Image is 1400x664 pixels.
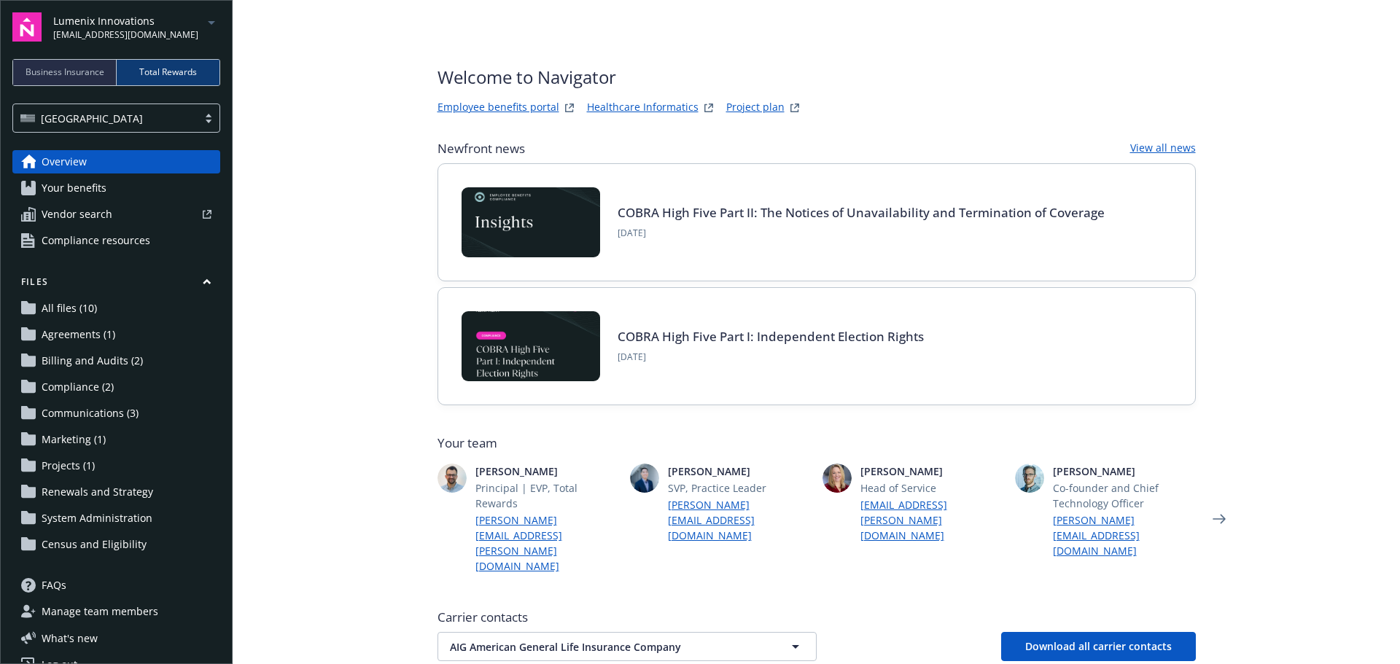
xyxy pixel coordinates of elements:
span: AIG American General Life Insurance Company [450,639,753,655]
span: Overview [42,150,87,173]
span: [PERSON_NAME] [860,464,1003,479]
img: photo [822,464,852,493]
a: [PERSON_NAME][EMAIL_ADDRESS][DOMAIN_NAME] [1053,512,1196,558]
a: Marketing (1) [12,428,220,451]
a: System Administration [12,507,220,530]
span: Agreements (1) [42,323,115,346]
span: SVP, Practice Leader [668,480,811,496]
a: Next [1207,507,1231,531]
span: [GEOGRAPHIC_DATA] [20,111,190,126]
img: photo [437,464,467,493]
span: Communications (3) [42,402,139,425]
span: [DATE] [618,351,924,364]
span: Compliance (2) [42,375,114,399]
span: Principal | EVP, Total Rewards [475,480,618,511]
button: What's new [12,630,121,646]
span: Carrier contacts [437,609,1196,626]
a: Agreements (1) [12,323,220,346]
a: springbukWebsite [700,99,717,117]
a: Renewals and Strategy [12,480,220,504]
a: [EMAIL_ADDRESS][PERSON_NAME][DOMAIN_NAME] [860,497,1003,543]
button: Download all carrier contacts [1001,632,1196,661]
span: Your team [437,434,1196,452]
span: Newfront news [437,140,525,157]
span: Lumenix Innovations [53,13,198,28]
a: Compliance (2) [12,375,220,399]
span: [PERSON_NAME] [1053,464,1196,479]
span: [PERSON_NAME] [668,464,811,479]
button: AIG American General Life Insurance Company [437,632,817,661]
a: View all news [1130,140,1196,157]
button: Lumenix Innovations[EMAIL_ADDRESS][DOMAIN_NAME]arrowDropDown [53,12,220,42]
span: Download all carrier contacts [1025,639,1172,653]
a: FAQs [12,574,220,597]
span: Compliance resources [42,229,150,252]
a: All files (10) [12,297,220,320]
span: Head of Service [860,480,1003,496]
span: Billing and Audits (2) [42,349,143,372]
span: Your benefits [42,176,106,200]
a: Project plan [726,99,785,117]
span: [GEOGRAPHIC_DATA] [41,111,143,126]
a: projectPlanWebsite [786,99,804,117]
img: BLOG-Card Image - Compliance - COBRA High Five Pt 1 07-18-25.jpg [462,311,600,381]
span: FAQs [42,574,66,597]
a: [PERSON_NAME][EMAIL_ADDRESS][PERSON_NAME][DOMAIN_NAME] [475,512,618,574]
a: Employee benefits portal [437,99,559,117]
span: All files (10) [42,297,97,320]
a: COBRA High Five Part II: The Notices of Unavailability and Termination of Coverage [618,204,1105,221]
a: COBRA High Five Part I: Independent Election Rights [618,328,924,345]
a: arrowDropDown [203,13,220,31]
span: [EMAIL_ADDRESS][DOMAIN_NAME] [53,28,198,42]
a: striveWebsite [561,99,578,117]
span: Co-founder and Chief Technology Officer [1053,480,1196,511]
a: Communications (3) [12,402,220,425]
a: Projects (1) [12,454,220,477]
a: [PERSON_NAME][EMAIL_ADDRESS][DOMAIN_NAME] [668,497,811,543]
span: Marketing (1) [42,428,106,451]
span: Projects (1) [42,454,95,477]
span: Welcome to Navigator [437,64,804,90]
span: Vendor search [42,203,112,226]
img: photo [630,464,659,493]
span: Renewals and Strategy [42,480,153,504]
span: System Administration [42,507,152,530]
a: Compliance resources [12,229,220,252]
a: Manage team members [12,600,220,623]
span: [DATE] [618,227,1105,240]
a: Overview [12,150,220,173]
img: navigator-logo.svg [12,12,42,42]
a: Census and Eligibility [12,533,220,556]
span: What ' s new [42,630,98,646]
button: Files [12,276,220,294]
span: Census and Eligibility [42,533,147,556]
a: Billing and Audits (2) [12,349,220,372]
span: Business Insurance [26,66,104,79]
span: [PERSON_NAME] [475,464,618,479]
img: photo [1015,464,1044,493]
span: Total Rewards [139,66,197,79]
a: Healthcare Informatics [587,99,699,117]
a: Your benefits [12,176,220,200]
a: Vendor search [12,203,220,226]
span: Manage team members [42,600,158,623]
img: Card Image - EB Compliance Insights.png [462,187,600,257]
